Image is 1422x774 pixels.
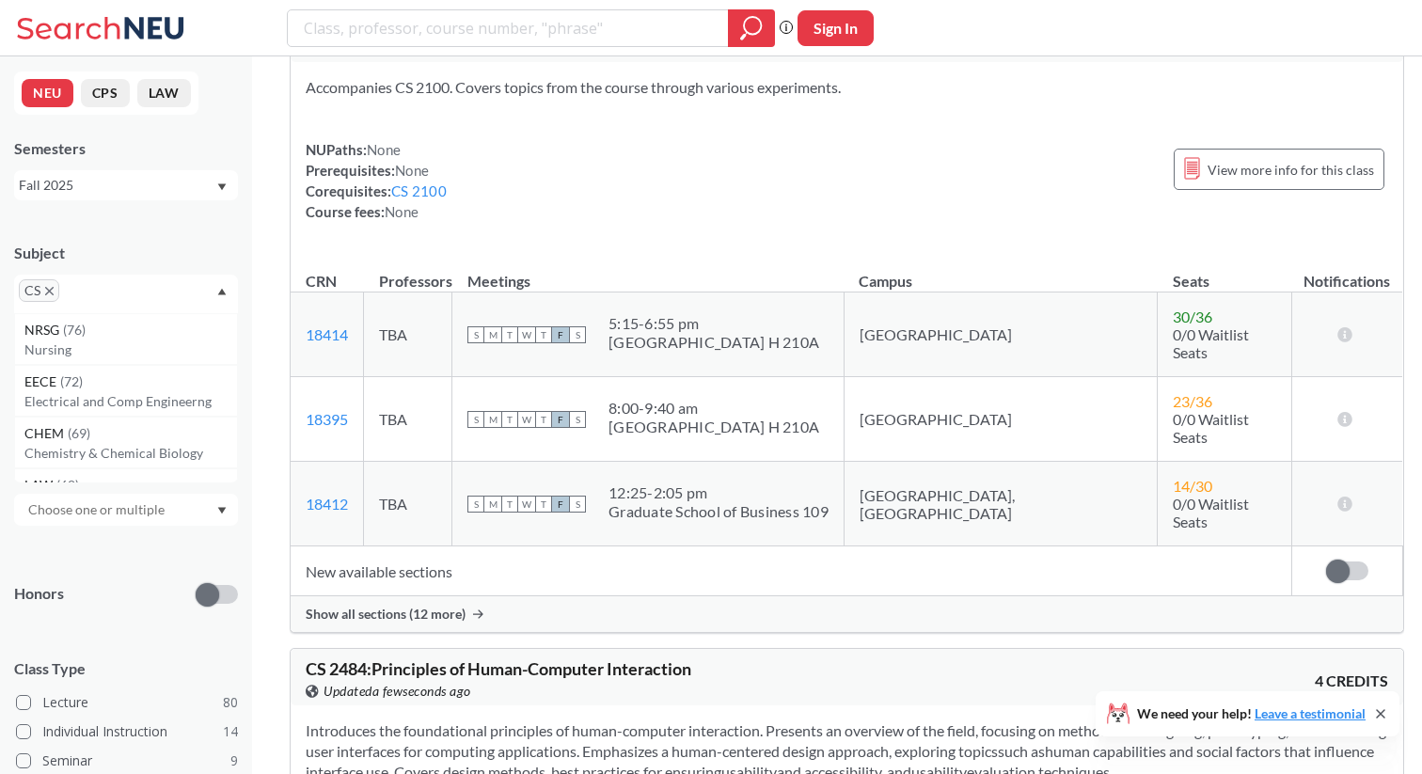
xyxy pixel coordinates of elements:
[608,483,829,502] div: 12:25 - 2:05 pm
[14,583,64,605] p: Honors
[14,138,238,159] div: Semesters
[798,10,874,46] button: Sign In
[24,475,56,496] span: LAW
[608,502,829,521] div: Graduate School of Business 109
[467,411,484,428] span: S
[24,444,237,463] p: Chemistry & Chemical Biology
[569,411,586,428] span: S
[569,496,586,513] span: S
[306,271,337,292] div: CRN
[306,77,1388,98] section: Accompanies CS 2100. Covers topics from the course through various experiments.
[14,275,238,313] div: CSX to remove pillDropdown arrowNRSG(76)NursingEECE(72)Electrical and Comp EngineerngCHEM(69)Chem...
[740,15,763,41] svg: magnifying glass
[608,418,819,436] div: [GEOGRAPHIC_DATA] H 210A
[367,141,401,158] span: None
[63,322,86,338] span: ( 76 )
[302,12,715,44] input: Class, professor, course number, "phrase"
[16,749,238,773] label: Seminar
[364,462,452,546] td: TBA
[552,496,569,513] span: F
[395,162,429,179] span: None
[364,377,452,462] td: TBA
[19,175,215,196] div: Fall 2025
[1173,308,1212,325] span: 30 / 36
[569,326,586,343] span: S
[60,373,83,389] span: ( 72 )
[518,326,535,343] span: W
[501,496,518,513] span: T
[24,320,63,340] span: NRSG
[467,496,484,513] span: S
[535,496,552,513] span: T
[14,658,238,679] span: Class Type
[19,279,59,302] span: CSX to remove pill
[217,507,227,514] svg: Dropdown arrow
[1255,705,1366,721] a: Leave a testimonial
[484,496,501,513] span: M
[19,498,177,521] input: Choose one or multiple
[552,326,569,343] span: F
[217,183,227,191] svg: Dropdown arrow
[728,9,775,47] div: magnifying glass
[501,411,518,428] span: T
[24,423,68,444] span: CHEM
[844,252,1158,292] th: Campus
[291,596,1403,632] div: Show all sections (12 more)
[16,690,238,715] label: Lecture
[230,750,238,771] span: 9
[306,325,348,343] a: 18414
[364,252,452,292] th: Professors
[291,546,1291,596] td: New available sections
[306,606,466,623] span: Show all sections (12 more)
[14,494,238,526] div: Dropdown arrow
[1158,252,1291,292] th: Seats
[1173,495,1249,530] span: 0/0 Waitlist Seats
[535,326,552,343] span: T
[998,742,1045,760] relin-phrase: such as
[608,314,819,333] div: 5:15 - 6:55 pm
[306,658,691,679] span: CS 2484 : Principles of Human-Computer Interaction
[14,243,238,263] div: Subject
[1208,158,1374,182] span: View more info for this class
[45,287,54,295] svg: X to remove pill
[372,683,403,699] relin-phrase: a few
[608,333,819,352] div: [GEOGRAPHIC_DATA] H 210A
[391,182,447,199] a: CS 2100
[22,79,73,107] button: NEU
[24,371,60,392] span: EECE
[306,410,348,428] a: 18395
[385,203,419,220] span: None
[223,721,238,742] span: 14
[223,692,238,713] span: 80
[24,392,237,411] p: Electrical and Comp Engineerng
[501,326,518,343] span: T
[24,340,237,359] p: Nursing
[518,496,535,513] span: W
[608,399,819,418] div: 8:00 - 9:40 am
[81,79,130,107] button: CPS
[484,326,501,343] span: M
[844,292,1158,377] td: [GEOGRAPHIC_DATA]
[1173,410,1249,446] span: 0/0 Waitlist Seats
[1315,671,1388,691] span: 4 CREDITS
[14,170,238,200] div: Fall 2025Dropdown arrow
[56,477,79,493] span: ( 68 )
[844,377,1158,462] td: [GEOGRAPHIC_DATA]
[1173,325,1249,361] span: 0/0 Waitlist Seats
[452,252,845,292] th: Meetings
[137,79,191,107] button: LAW
[1137,707,1366,720] span: We need your help!
[364,292,452,377] td: TBA
[217,288,227,295] svg: Dropdown arrow
[484,411,501,428] span: M
[68,425,90,441] span: ( 69 )
[844,462,1158,546] td: [GEOGRAPHIC_DATA], [GEOGRAPHIC_DATA]
[535,411,552,428] span: T
[1173,477,1212,495] span: 14 / 30
[518,411,535,428] span: W
[1291,252,1402,292] th: Notifications
[16,719,238,744] label: Individual Instruction
[306,139,447,222] div: NUPaths: Prerequisites: Corequisites: Course fees:
[324,683,471,699] relin-hc: Updated seconds ago
[1173,392,1212,410] span: 23 / 36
